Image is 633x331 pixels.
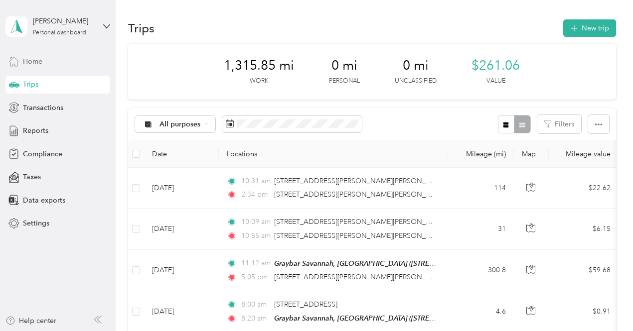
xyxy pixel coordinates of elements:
[241,272,270,283] span: 5:05 pm
[274,190,448,199] span: [STREET_ADDRESS][PERSON_NAME][PERSON_NAME]
[23,125,48,136] span: Reports
[395,77,437,86] p: Unclassified
[159,121,201,128] span: All purposes
[472,58,520,74] span: $261.06
[274,273,448,281] span: [STREET_ADDRESS][PERSON_NAME][PERSON_NAME]
[5,316,56,326] button: Help center
[23,195,65,206] span: Data exports
[549,209,619,249] td: $6.15
[274,231,448,240] span: [STREET_ADDRESS][PERSON_NAME][PERSON_NAME]
[563,19,616,37] button: New trip
[219,140,448,168] th: Locations
[448,140,514,168] th: Mileage (mi)
[33,30,86,36] div: Personal dashboard
[537,115,581,133] button: Filters
[23,79,38,90] span: Trips
[549,168,619,209] td: $22.62
[33,16,95,26] div: [PERSON_NAME]
[23,218,49,228] span: Settings
[241,230,270,241] span: 10:55 am
[577,275,633,331] iframe: Everlance-gr Chat Button Frame
[274,314,511,323] span: Graybar Savannah, [GEOGRAPHIC_DATA] ([STREET_ADDRESS][US_STATE])
[448,250,514,291] td: 300.8
[331,58,357,74] span: 0 mi
[403,58,429,74] span: 0 mi
[241,217,270,227] span: 10:09 am
[274,300,337,309] span: [STREET_ADDRESS]
[144,250,219,291] td: [DATE]
[486,77,505,86] p: Value
[448,209,514,249] td: 31
[241,176,270,187] span: 10:31 am
[23,149,62,159] span: Compliance
[128,23,155,33] h1: Trips
[144,168,219,209] td: [DATE]
[549,250,619,291] td: $59.68
[250,77,268,86] p: Work
[329,77,360,86] p: Personal
[23,56,42,67] span: Home
[241,299,270,310] span: 8:00 am
[144,140,219,168] th: Date
[241,258,270,269] span: 11:12 am
[274,177,448,185] span: [STREET_ADDRESS][PERSON_NAME][PERSON_NAME]
[241,189,270,200] span: 2:34 pm
[241,313,270,324] span: 8:20 am
[274,259,511,268] span: Graybar Savannah, [GEOGRAPHIC_DATA] ([STREET_ADDRESS][US_STATE])
[274,218,448,226] span: [STREET_ADDRESS][PERSON_NAME][PERSON_NAME]
[514,140,549,168] th: Map
[23,103,63,113] span: Transactions
[448,168,514,209] td: 114
[144,209,219,249] td: [DATE]
[23,172,41,182] span: Taxes
[549,140,619,168] th: Mileage value
[224,58,294,74] span: 1,315.85 mi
